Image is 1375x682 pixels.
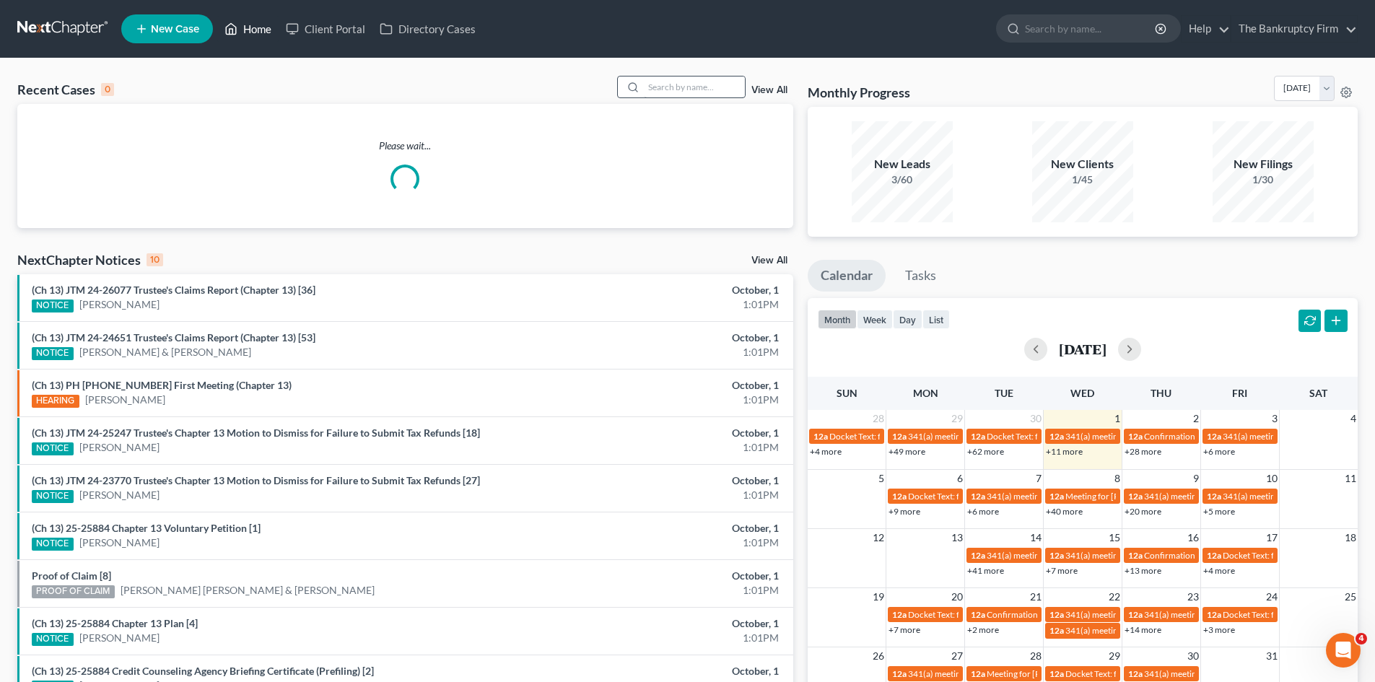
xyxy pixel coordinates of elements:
div: October, 1 [539,569,779,583]
span: Thu [1151,387,1171,399]
a: [PERSON_NAME] [79,631,160,645]
div: PROOF OF CLAIM [32,585,115,598]
a: +2 more [967,624,999,635]
div: HEARING [32,395,79,408]
a: +40 more [1046,506,1083,517]
a: (Ch 13) JTM 24-25247 Trustee's Chapter 13 Motion to Dismiss for Failure to Submit Tax Refunds [18] [32,427,480,439]
span: 9 [1192,470,1200,487]
span: 26 [871,647,886,665]
a: +4 more [810,446,842,457]
a: +9 more [889,506,920,517]
a: Calendar [808,260,886,292]
span: 3 [1270,410,1279,427]
a: +13 more [1125,565,1161,576]
span: 30 [1029,410,1043,427]
span: 16 [1186,529,1200,546]
span: 30 [1186,647,1200,665]
div: New Filings [1213,156,1314,172]
span: Confirmation hearing for [PERSON_NAME] [1144,550,1308,561]
a: Tasks [892,260,949,292]
span: 12a [1207,431,1221,442]
div: NOTICE [32,347,74,360]
a: [PERSON_NAME] & [PERSON_NAME] [79,345,251,359]
span: 12a [971,431,985,442]
span: 341(a) meeting for [PERSON_NAME] & [PERSON_NAME] [908,668,1124,679]
span: 4 [1356,633,1367,644]
span: Tue [995,387,1013,399]
span: 12a [971,609,985,620]
a: +6 more [1203,446,1235,457]
a: (Ch 13) JTM 24-26077 Trustee's Claims Report (Chapter 13) [36] [32,284,315,296]
span: 12a [1128,609,1143,620]
a: The Bankruptcy Firm [1231,16,1357,42]
a: (Ch 13) 25-25884 Chapter 13 Voluntary Petition [1] [32,522,261,534]
h3: Monthly Progress [808,84,910,101]
a: View All [751,255,787,266]
a: (Ch 13) 25-25884 Credit Counseling Agency Briefing Certificate (Prefiling) [2] [32,665,374,677]
button: month [818,310,857,329]
div: NOTICE [32,300,74,312]
span: 18 [1343,529,1358,546]
span: Mon [913,387,938,399]
span: 29 [1107,647,1122,665]
span: Sun [837,387,857,399]
div: 1:01PM [539,345,779,359]
div: October, 1 [539,378,779,393]
span: 12a [971,550,985,561]
span: 29 [950,410,964,427]
span: Meeting for [PERSON_NAME] [987,668,1100,679]
span: Fri [1232,387,1247,399]
a: View All [751,85,787,95]
div: 0 [101,83,114,96]
div: NOTICE [32,633,74,646]
span: 12a [1049,431,1064,442]
a: [PERSON_NAME] [79,297,160,312]
span: Docket Text: for [PERSON_NAME] & [PERSON_NAME] [908,491,1114,502]
p: Please wait... [17,139,793,153]
span: 341(a) meeting for [PERSON_NAME] [1065,431,1205,442]
span: 12a [1128,431,1143,442]
span: 6 [956,470,964,487]
span: 8 [1113,470,1122,487]
a: [PERSON_NAME] [79,440,160,455]
span: 12 [871,529,886,546]
div: October, 1 [539,426,779,440]
span: 12a [892,431,907,442]
a: +5 more [1203,506,1235,517]
span: 12a [813,431,828,442]
a: Client Portal [279,16,372,42]
span: 5 [877,470,886,487]
span: 22 [1107,588,1122,606]
span: Wed [1070,387,1094,399]
div: October, 1 [539,521,779,535]
div: 1/30 [1213,172,1314,187]
a: Home [217,16,279,42]
a: +20 more [1125,506,1161,517]
div: 1:01PM [539,535,779,550]
a: +49 more [889,446,925,457]
div: October, 1 [539,283,779,297]
span: 27 [950,647,964,665]
input: Search by name... [644,76,745,97]
span: Docket Text: for [PERSON_NAME] & [PERSON_NAME] [1065,668,1271,679]
span: 12a [892,609,907,620]
a: +62 more [967,446,1004,457]
a: (Ch 13) JTM 24-24651 Trustee's Claims Report (Chapter 13) [53] [32,331,315,344]
span: 23 [1186,588,1200,606]
a: [PERSON_NAME] [PERSON_NAME] & [PERSON_NAME] [121,583,375,598]
span: 12a [1049,625,1064,636]
span: 28 [1029,647,1043,665]
span: 12a [1207,550,1221,561]
iframe: Intercom live chat [1326,633,1361,668]
span: Confirmation hearing for [PERSON_NAME] [1144,431,1308,442]
a: [PERSON_NAME] [85,393,165,407]
span: 341(a) meeting for [PERSON_NAME] [1223,491,1362,502]
span: 2 [1192,410,1200,427]
a: +11 more [1046,446,1083,457]
span: 12a [1128,491,1143,502]
span: 341(a) meeting for Spenser Love Sr. & [PERSON_NAME] Love [987,491,1215,502]
a: Proof of Claim [8] [32,569,111,582]
span: 28 [871,410,886,427]
div: NOTICE [32,490,74,503]
div: NOTICE [32,538,74,551]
